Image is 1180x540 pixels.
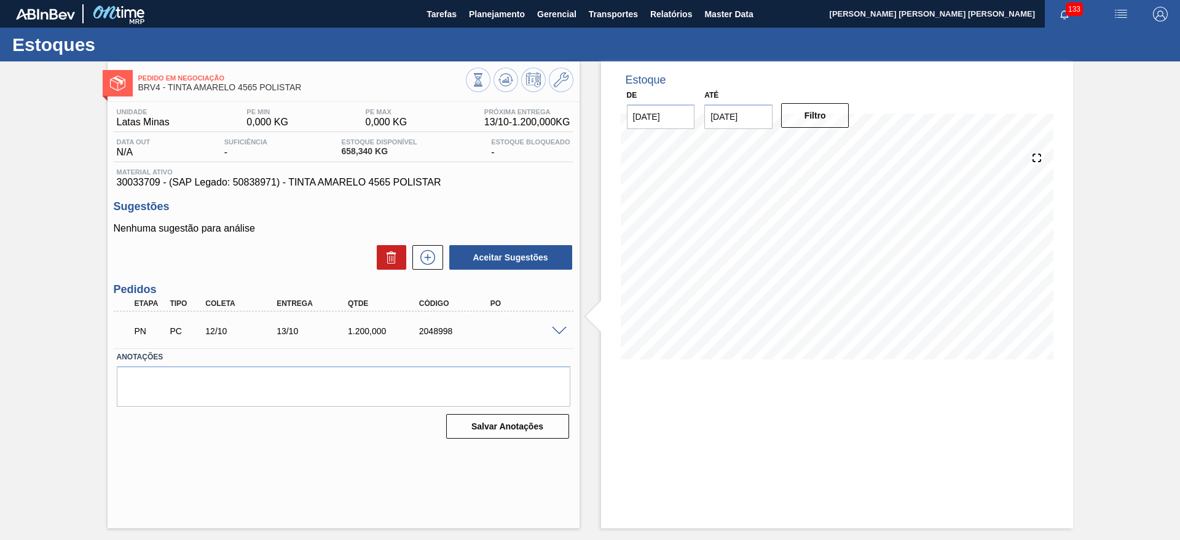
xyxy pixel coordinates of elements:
span: Material ativo [117,168,570,176]
span: Transportes [589,7,638,22]
div: 12/10/2025 [202,326,282,336]
img: Logout [1153,7,1168,22]
label: Anotações [117,348,570,366]
button: Visão Geral dos Estoques [466,68,490,92]
span: 658,340 KG [342,147,417,156]
div: PO [487,299,567,308]
button: Atualizar Gráfico [494,68,518,92]
span: 0,000 KG [246,117,288,128]
img: TNhmsLtSVTkK8tSr43FrP2fwEKptu5GPRR3wAAAABJRU5ErkJggg== [16,9,75,20]
div: Código [416,299,496,308]
div: Pedido de Compra [167,326,203,336]
span: PE MIN [246,108,288,115]
div: Etapa [132,299,168,308]
div: - [221,138,270,158]
h3: Pedidos [114,283,573,296]
div: Nova sugestão [406,245,443,270]
button: Programar Estoque [521,68,546,92]
div: N/A [114,138,154,158]
span: Próxima Entrega [484,108,570,115]
label: Até [704,91,718,100]
span: Pedido em Negociação [138,74,466,82]
span: BRV4 - TINTA AMARELO 4565 POLISTAR [138,83,466,92]
span: Estoque Bloqueado [491,138,570,146]
span: Estoque Disponível [342,138,417,146]
input: dd/mm/yyyy [627,104,695,129]
button: Ir ao Master Data / Geral [549,68,573,92]
div: Coleta [202,299,282,308]
span: Gerencial [537,7,576,22]
span: Unidade [117,108,170,115]
div: - [488,138,573,158]
label: De [627,91,637,100]
div: Pedido em Negociação [132,318,168,345]
div: Tipo [167,299,203,308]
div: Aceitar Sugestões [443,244,573,271]
span: 0,000 KG [366,117,407,128]
div: Qtde [345,299,425,308]
p: Nenhuma sugestão para análise [114,223,573,234]
h3: Sugestões [114,200,573,213]
div: 13/10/2025 [273,326,353,336]
span: Tarefas [427,7,457,22]
span: 133 [1066,2,1083,16]
div: 1.200,000 [345,326,425,336]
div: Entrega [273,299,353,308]
div: 2048998 [416,326,496,336]
img: Ícone [110,76,125,91]
span: Data out [117,138,151,146]
div: Excluir Sugestões [371,245,406,270]
button: Notificações [1045,6,1084,23]
button: Aceitar Sugestões [449,245,572,270]
span: 30033709 - (SAP Legado: 50838971) - TINTA AMARELO 4565 POLISTAR [117,177,570,188]
span: PE MAX [366,108,407,115]
span: 13/10 - 1.200,000 KG [484,117,570,128]
button: Salvar Anotações [446,414,569,439]
span: Relatórios [650,7,692,22]
h1: Estoques [12,37,230,52]
span: Suficiência [224,138,267,146]
span: Master Data [704,7,753,22]
span: Planejamento [469,7,525,22]
span: Latas Minas [117,117,170,128]
input: dd/mm/yyyy [704,104,773,129]
button: Filtro [781,103,849,128]
img: userActions [1114,7,1128,22]
p: PN [135,326,165,336]
div: Estoque [626,74,666,87]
